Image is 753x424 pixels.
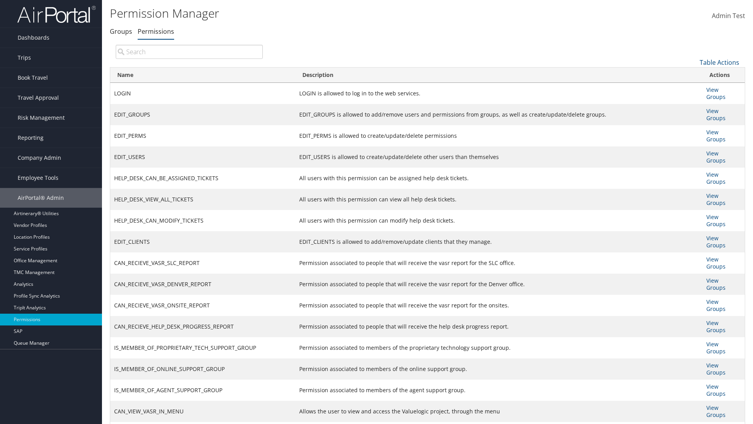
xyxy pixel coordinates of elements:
a: View Groups [706,107,726,122]
td: CAN_VIEW_VASR_IN_MENU [110,401,295,422]
td: EDIT_USERS [110,146,295,168]
td: CAN_RECIEVE_VASR_DENVER_REPORT [110,274,295,295]
td: HELP_DESK_VIEW_ALL_TICKETS [110,189,295,210]
td: EDIT_GROUPS is allowed to add/remove users and permissions from groups, as well as create/update/... [295,104,702,125]
span: Company Admin [18,148,61,168]
td: EDIT_CLIENTS is allowed to add/remove/update clients that they manage. [295,231,702,252]
a: View Groups [706,192,726,207]
a: View Groups [706,383,726,397]
th: Description: activate to sort column ascending [295,68,702,83]
td: CAN_RECIEVE_VASR_ONSITE_REPORT [110,295,295,316]
a: View Groups [706,86,726,101]
td: All users with this permission can view all help desk tickets. [295,189,702,210]
a: View Groups [706,277,726,291]
td: Permission associated to people that will receive the vasr report for the SLC office. [295,252,702,274]
td: IS_MEMBER_OF_PROPRIETARY_TECH_SUPPORT_GROUP [110,337,295,358]
a: Permissions [138,27,174,36]
td: EDIT_CLIENTS [110,231,295,252]
a: View Groups [706,150,726,164]
td: All users with this permission can be assigned help desk tickets. [295,168,702,189]
a: Groups [110,27,132,36]
a: View Groups [706,404,726,419]
a: View Groups [706,234,726,249]
td: LOGIN [110,83,295,104]
td: HELP_DESK_CAN_BE_ASSIGNED_TICKETS [110,168,295,189]
td: Allows the user to view and access the Valuelogic project, through the menu [295,401,702,422]
span: Employee Tools [18,168,58,188]
a: View Groups [706,171,726,185]
a: View Groups [706,362,726,376]
td: Permission associated to people that will receive the vasr report for the Denver office. [295,274,702,295]
a: Table Actions [700,58,739,67]
a: Admin Test [712,4,745,28]
span: AirPortal® Admin [18,188,64,208]
span: Risk Management [18,108,65,128]
a: View Groups [706,256,726,270]
span: Admin Test [712,11,745,20]
td: Permission associated to members of the agent support group. [295,380,702,401]
img: airportal-logo.png [17,5,96,24]
a: View Groups [706,319,726,334]
a: View Groups [706,298,726,313]
td: IS_MEMBER_OF_ONLINE_SUPPORT_GROUP [110,358,295,380]
a: View Groups [706,128,726,143]
h1: Permission Manager [110,5,533,22]
td: Permission associated to people that will receive the vasr report for the onsites. [295,295,702,316]
td: IS_MEMBER_OF_AGENT_SUPPORT_GROUP [110,380,295,401]
td: EDIT_PERMS [110,125,295,146]
td: EDIT_PERMS is allowed to create/update/delete permissions [295,125,702,146]
span: Reporting [18,128,44,148]
a: View Groups [706,340,726,355]
input: Search [116,45,263,59]
td: EDIT_GROUPS [110,104,295,125]
td: LOGIN is allowed to log in to the web services. [295,83,702,104]
td: All users with this permission can modify help desk tickets. [295,210,702,231]
a: View Groups [706,213,726,228]
span: Book Travel [18,68,48,88]
th: Name: activate to sort column ascending [110,68,295,83]
th: Actions [702,68,745,83]
td: HELP_DESK_CAN_MODIFY_TICKETS [110,210,295,231]
td: CAN_RECIEVE_HELP_DESK_PROGRESS_REPORT [110,316,295,337]
td: Permission associated to members of the proprietary technology support group. [295,337,702,358]
td: CAN_RECIEVE_VASR_SLC_REPORT [110,252,295,274]
span: Travel Approval [18,88,59,108]
span: Dashboards [18,28,49,48]
td: EDIT_USERS is allowed to create/update/delete other users than themselves [295,146,702,168]
td: Permission associated to members of the online support group. [295,358,702,380]
td: Permission associated to people that will receive the help desk progress report. [295,316,702,337]
span: Trips [18,48,31,68]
